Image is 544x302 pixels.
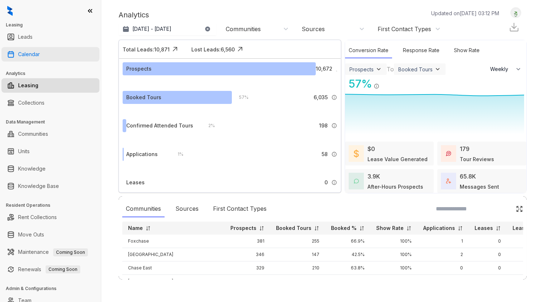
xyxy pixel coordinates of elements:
p: Prospects [230,225,256,232]
a: Collections [18,96,44,110]
td: 210 [270,261,325,275]
img: ViewFilterArrow [434,66,441,73]
a: Knowledge Base [18,179,59,193]
td: 2 [417,248,469,261]
div: Booked Tours [126,93,161,101]
td: 0 [469,248,507,261]
div: 57 % [232,93,248,101]
img: UserAvatar [511,9,521,17]
div: Communities [122,201,165,217]
td: [GEOGRAPHIC_DATA] [122,275,225,288]
li: Knowledge Base [1,179,99,193]
p: Booked % [331,225,357,232]
td: [GEOGRAPHIC_DATA] [122,248,225,261]
p: Leases [475,225,493,232]
td: 255 [270,235,325,248]
td: 0 [417,275,469,288]
td: 63.8% [325,261,370,275]
div: Show Rate [450,43,483,58]
a: Move Outs [18,227,44,242]
div: Total Leads: 10,871 [123,46,170,53]
img: ViewFilterArrow [375,66,382,73]
img: AfterHoursConversations [354,179,359,184]
div: After-Hours Prospects [367,183,423,190]
img: sorting [259,226,264,231]
li: Knowledge [1,162,99,176]
h3: Admin & Configurations [6,285,101,292]
td: 100% [370,275,417,288]
img: sorting [496,226,501,231]
td: 66.9% [325,235,370,248]
div: Sources [172,201,202,217]
h3: Data Management [6,119,101,125]
img: Click Icon [235,44,246,55]
li: Leasing [1,78,99,93]
span: Coming Soon [46,265,80,273]
p: Name [128,225,143,232]
img: TotalFum [446,179,451,184]
div: Communities [226,25,261,33]
td: 42.5% [325,248,370,261]
li: Units [1,144,99,159]
img: Info [331,151,337,157]
div: Response Rate [399,43,443,58]
li: Communities [1,127,99,141]
div: Messages Sent [460,183,499,190]
img: Info [331,180,337,185]
div: Applications [126,150,158,158]
img: sorting [359,226,365,231]
li: Move Outs [1,227,99,242]
a: Calendar [18,47,40,62]
li: Collections [1,96,99,110]
a: Units [18,144,30,159]
button: Weekly [486,63,526,76]
img: logo [7,6,13,16]
img: Click Icon [516,205,523,213]
a: Communities [18,127,48,141]
div: Booked Tours [398,66,433,72]
img: Info [336,71,337,72]
li: Calendar [1,47,99,62]
img: Download [509,22,519,33]
p: Updated on [DATE] 03:12 PM [431,9,499,17]
img: Click Icon [170,44,180,55]
div: First Contact Types [209,201,270,217]
div: 179 [460,144,469,153]
h3: Resident Operations [6,202,101,209]
img: TourReviews [446,151,451,156]
div: 65.8K [460,172,476,181]
a: Rent Collections [18,210,57,225]
span: Coming Soon [53,248,88,256]
li: Rent Collections [1,210,99,225]
img: LeaseValue [354,149,359,158]
td: 346 [225,248,270,261]
img: Info [331,123,337,129]
div: Leases [126,179,145,186]
img: Click Icon [379,77,390,88]
td: 0 [417,261,469,275]
div: 3.9K [367,172,380,181]
td: 190 [270,275,325,288]
h3: Leasing [6,22,101,28]
img: sorting [145,226,151,231]
div: Sources [302,25,325,33]
span: Weekly [490,66,512,73]
a: RenewalsComing Soon [18,262,80,277]
p: Lease% [513,225,533,232]
td: 329 [225,261,270,275]
div: First Contact Types [378,25,431,33]
div: To [387,65,394,74]
div: Tour Reviews [460,155,494,163]
img: Info [374,83,379,89]
td: 288 [225,275,270,288]
td: 1 [417,235,469,248]
a: Leasing [18,78,38,93]
a: Knowledge [18,162,46,176]
li: Renewals [1,262,99,277]
p: Show Rate [376,225,404,232]
td: 381 [225,235,270,248]
button: [DATE] - [DATE] [119,22,216,35]
div: Prospects [126,65,152,73]
img: sorting [406,226,412,231]
div: Confirmed Attended Tours [126,122,193,130]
